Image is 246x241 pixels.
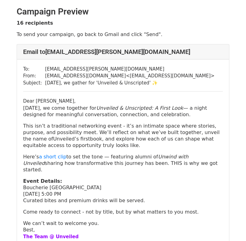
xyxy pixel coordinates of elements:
[23,220,223,227] p: We can’t wait to welcome you.
[23,98,223,105] div: Dear [PERSON_NAME],
[17,20,53,26] strong: 16 recipients
[17,31,229,38] p: To send your campaign, go back to Gmail and click "Send".
[23,153,223,173] p: Here’s to set the tone — featuring alumni of sharing how transformative this journey has been. TH...
[23,48,223,55] h4: Email to [EMAIL_ADDRESS][PERSON_NAME][DOMAIN_NAME]
[17,6,229,17] h2: Campaign Preview
[23,227,223,234] div: Best,
[23,209,223,215] p: Come ready to connect - not by title, but by what matters to you most.
[23,154,188,166] em: Unwind with Unveiled
[96,105,183,111] em: Unveiled & Unscripted: A First Look
[23,80,45,87] td: Subject:
[39,154,66,160] a: a short clip
[45,72,215,80] td: [EMAIL_ADDRESS][DOMAIN_NAME] < [EMAIL_ADDRESS][DOMAIN_NAME] >
[23,72,45,80] td: From:
[23,105,223,118] p: [DATE], we come together for — a night designed for meaningful conversation, connection, and cele...
[23,178,223,204] p: Boucherie [GEOGRAPHIC_DATA] [DATE] 5:00 PM Curated bites and premium drinks will be served.
[45,80,215,87] td: [DATE], we gather for 'Unveiled & Unscripted' ✨
[23,123,223,149] p: This isn’t a traditional networking event - it’s an intimate space where stories, purpose, and po...
[23,234,79,239] font: The Team @ Unveiled
[45,66,215,73] td: [EMAIL_ADDRESS][PERSON_NAME][DOMAIN_NAME]
[23,178,62,184] strong: Event Details:
[53,136,90,142] span: Unveiled’s first
[23,66,45,73] td: To:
